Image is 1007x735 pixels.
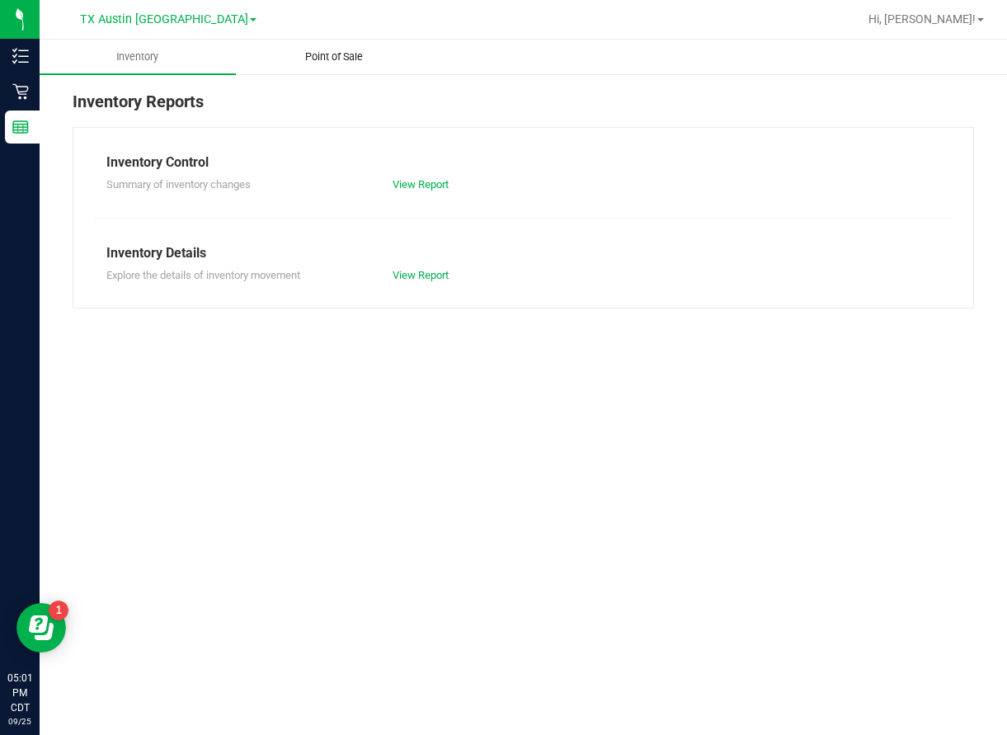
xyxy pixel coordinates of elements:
span: Explore the details of inventory movement [106,269,300,281]
div: Inventory Reports [73,89,974,127]
inline-svg: Reports [12,119,29,135]
inline-svg: Inventory [12,48,29,64]
span: Inventory [94,49,181,64]
div: Inventory Control [106,153,940,172]
span: TX Austin [GEOGRAPHIC_DATA] [80,12,248,26]
iframe: Resource center [16,603,66,653]
inline-svg: Retail [12,83,29,100]
a: Point of Sale [236,40,432,74]
span: Summary of inventory changes [106,178,251,191]
div: Inventory Details [106,243,940,263]
a: View Report [393,269,449,281]
span: Hi, [PERSON_NAME]! [868,12,976,26]
p: 05:01 PM CDT [7,671,32,715]
iframe: Resource center unread badge [49,601,68,620]
p: 09/25 [7,715,32,728]
a: View Report [393,178,449,191]
a: Inventory [40,40,236,74]
span: Point of Sale [283,49,385,64]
